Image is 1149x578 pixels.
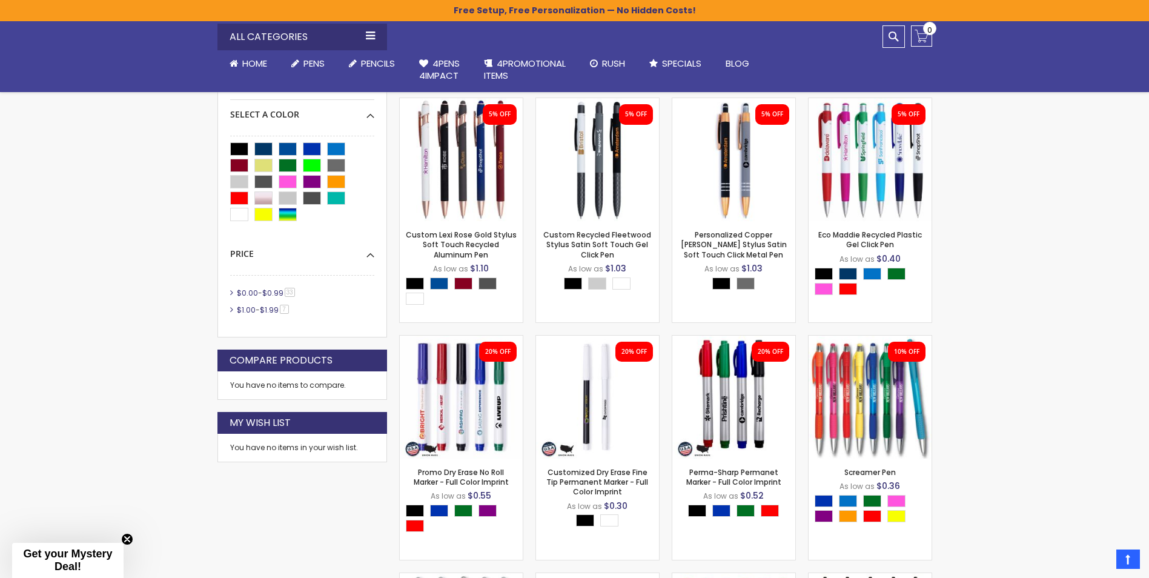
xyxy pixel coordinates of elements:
[536,336,659,459] img: Customized Dry Erase Fine Tip Permanent Marker - Full Color Imprint
[546,467,648,497] a: Customized Dry Erase Fine Tip Permanent Marker - Full Color Imprint
[712,277,730,290] div: Black
[876,480,900,492] span: $0.36
[406,505,424,517] div: Black
[815,495,932,525] div: Select A Color
[815,495,833,507] div: Blue
[564,277,637,293] div: Select A Color
[703,491,738,501] span: As low as
[662,57,701,70] span: Specials
[489,110,511,119] div: 5% OFF
[237,288,258,298] span: $0.00
[406,520,424,532] div: Red
[568,264,603,274] span: As low as
[454,277,472,290] div: Burgundy
[407,50,472,90] a: 4Pens4impact
[400,98,523,221] img: Custom Lexi Rose Gold Stylus Soft Touch Recycled Aluminum Pen
[681,230,787,259] a: Personalized Copper [PERSON_NAME] Stylus Satin Soft Touch Click Metal Pen
[217,24,387,50] div: All Categories
[605,262,626,274] span: $1.03
[217,50,279,77] a: Home
[688,505,785,520] div: Select A Color
[280,305,289,314] span: 7
[576,514,594,527] div: Black
[815,268,833,280] div: Black
[230,354,333,367] strong: Compare Products
[470,262,489,274] span: $1.10
[839,254,875,264] span: As low as
[262,288,283,298] span: $0.99
[303,57,325,70] span: Pens
[406,230,517,259] a: Custom Lexi Rose Gold Stylus Soft Touch Recycled Aluminum Pen
[454,505,472,517] div: Green
[536,98,659,221] img: Custom Recycled Fleetwood Stylus Satin Soft Touch Gel Click Pen
[285,288,295,297] span: 33
[478,505,497,517] div: Purple
[12,543,124,578] div: Get your Mystery Deal!Close teaser
[406,505,523,535] div: Select A Color
[433,264,468,274] span: As low as
[887,495,906,507] div: Pink
[406,277,523,308] div: Select A Color
[400,336,523,459] img: Promo Dry Erase No Roll Marker - Full Color Imprint
[844,467,896,477] a: Screamer Pen
[839,268,857,280] div: Navy Blue
[234,288,299,298] a: $0.00-$0.9933
[1116,550,1140,569] a: Top
[815,268,932,298] div: Select A Color
[230,443,374,453] div: You have no items in your wish list.
[927,24,932,36] span: 0
[815,510,833,522] div: Purple
[230,100,374,121] div: Select A Color
[23,548,112,573] span: Get your Mystery Deal!
[484,57,566,82] span: 4PROMOTIONAL ITEMS
[230,416,291,430] strong: My Wish List
[809,336,932,459] img: Screamer Pen
[887,268,906,280] div: Green
[400,335,523,345] a: Promo Dry Erase No Roll Marker - Full Color Imprint
[839,481,875,491] span: As low as
[361,57,395,70] span: Pencils
[237,305,256,315] span: $1.00
[740,490,764,502] span: $0.52
[588,277,606,290] div: Grey Light
[839,510,857,522] div: Orange
[400,98,523,108] a: Custom Lexi Rose Gold Stylus Soft Touch Recycled Aluminum Pen
[672,335,795,345] a: Perma-Sharp Permanet Marker - Full Color Imprint
[898,110,919,119] div: 5% OFF
[839,283,857,295] div: Red
[737,277,755,290] div: Grey
[419,57,460,82] span: 4Pens 4impact
[911,25,932,47] a: 0
[260,305,279,315] span: $1.99
[564,277,582,290] div: Black
[279,50,337,77] a: Pens
[818,230,922,250] a: Eco Maddie Recycled Plastic Gel Click Pen
[406,277,424,290] div: Black
[758,348,783,356] div: 20% OFF
[576,514,624,530] div: Select A Color
[430,277,448,290] div: Dark Blue
[230,239,374,260] div: Price
[337,50,407,77] a: Pencils
[712,277,761,293] div: Select A Color
[863,510,881,522] div: Red
[726,57,749,70] span: Blog
[485,348,511,356] div: 20% OFF
[712,505,730,517] div: Blue
[672,98,795,221] img: Personalized Copper Penny Stylus Satin Soft Touch Click Metal Pen
[625,110,647,119] div: 5% OFF
[809,335,932,345] a: Screamer Pen
[536,335,659,345] a: Customized Dry Erase Fine Tip Permanent Marker - Full Color Imprint
[637,50,714,77] a: Specials
[578,50,637,77] a: Rush
[863,268,881,280] div: Blue Light
[672,336,795,459] img: Perma-Sharp Permanet Marker - Full Color Imprint
[121,533,133,545] button: Close teaser
[604,500,627,512] span: $0.30
[621,348,647,356] div: 20% OFF
[686,467,781,487] a: Perma-Sharp Permanet Marker - Full Color Imprint
[894,348,919,356] div: 10% OFF
[887,510,906,522] div: Yellow
[672,98,795,108] a: Personalized Copper Penny Stylus Satin Soft Touch Click Metal Pen
[478,277,497,290] div: Gunmetal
